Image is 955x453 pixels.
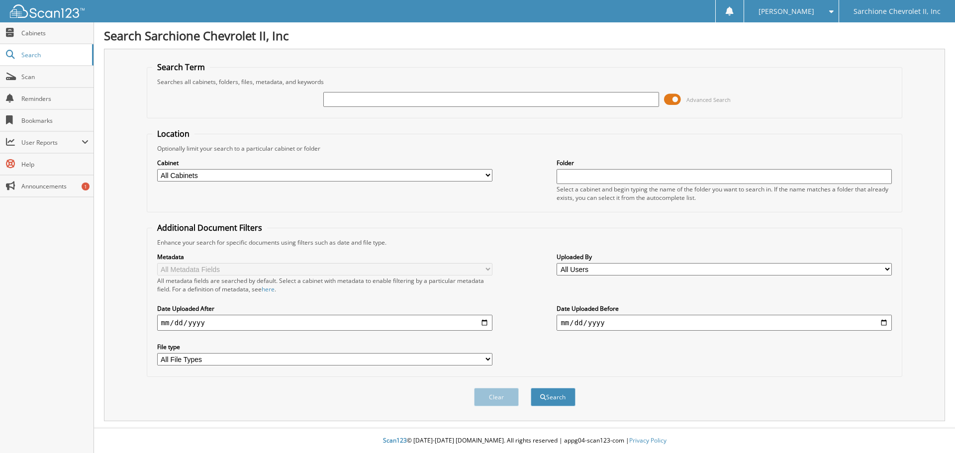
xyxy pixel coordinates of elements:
[21,182,89,190] span: Announcements
[21,160,89,169] span: Help
[557,253,892,261] label: Uploaded By
[152,238,897,247] div: Enhance your search for specific documents using filters such as date and file type.
[157,253,492,261] label: Metadata
[629,436,667,445] a: Privacy Policy
[262,285,275,293] a: here
[21,138,82,147] span: User Reports
[157,159,492,167] label: Cabinet
[152,144,897,153] div: Optionally limit your search to a particular cabinet or folder
[854,8,941,14] span: Sarchione Chevrolet II, Inc
[157,315,492,331] input: start
[21,94,89,103] span: Reminders
[21,116,89,125] span: Bookmarks
[383,436,407,445] span: Scan123
[82,182,90,190] div: 1
[21,29,89,37] span: Cabinets
[759,8,814,14] span: [PERSON_NAME]
[10,4,85,18] img: scan123-logo-white.svg
[94,429,955,453] div: © [DATE]-[DATE] [DOMAIN_NAME]. All rights reserved | appg04-scan123-com |
[474,388,519,406] button: Clear
[152,222,267,233] legend: Additional Document Filters
[152,128,194,139] legend: Location
[157,304,492,313] label: Date Uploaded After
[21,73,89,81] span: Scan
[557,159,892,167] label: Folder
[557,304,892,313] label: Date Uploaded Before
[152,78,897,86] div: Searches all cabinets, folders, files, metadata, and keywords
[152,62,210,73] legend: Search Term
[686,96,731,103] span: Advanced Search
[157,343,492,351] label: File type
[104,27,945,44] h1: Search Sarchione Chevrolet II, Inc
[157,276,492,293] div: All metadata fields are searched by default. Select a cabinet with metadata to enable filtering b...
[21,51,87,59] span: Search
[531,388,575,406] button: Search
[557,185,892,202] div: Select a cabinet and begin typing the name of the folder you want to search in. If the name match...
[557,315,892,331] input: end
